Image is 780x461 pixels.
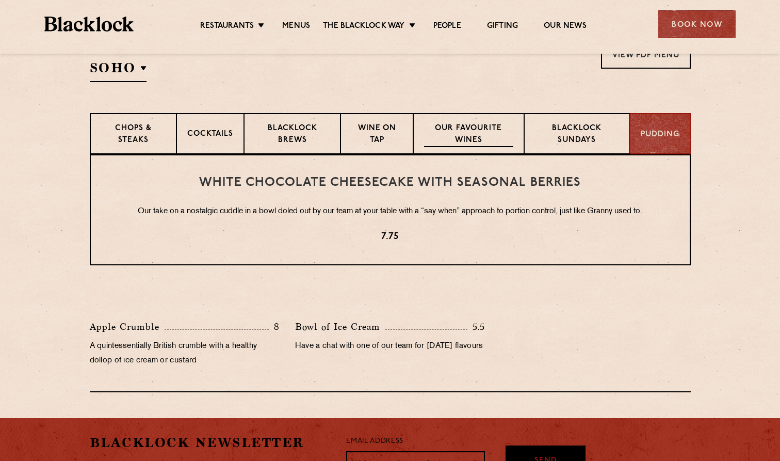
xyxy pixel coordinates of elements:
[641,129,679,141] p: Pudding
[90,434,331,452] h2: Blacklock Newsletter
[200,21,254,33] a: Restaurants
[90,320,165,334] p: Apple Crumble
[295,339,485,354] p: Have a chat with one of our team for [DATE] flavours
[323,21,404,33] a: The Blacklock Way
[282,21,310,33] a: Menus
[111,205,669,218] p: Our take on a nostalgic cuddle in a bowl doled out by our team at your table with a “say when” ap...
[346,436,403,448] label: Email Address
[187,129,233,141] p: Cocktails
[487,21,518,33] a: Gifting
[544,21,587,33] a: Our News
[90,59,147,82] h2: SOHO
[658,10,736,38] div: Book Now
[535,123,619,147] p: Blacklock Sundays
[44,17,134,31] img: BL_Textured_Logo-footer-cropped.svg
[90,339,280,368] p: A quintessentially British crumble with a healthy dollop of ice cream or custard
[351,123,402,147] p: Wine on Tap
[424,123,513,147] p: Our favourite wines
[433,21,461,33] a: People
[111,176,669,189] h3: White Chocolate Cheesecake with Seasonal Berries
[111,230,669,244] p: 7.75
[467,320,485,333] p: 5.5
[295,320,385,334] p: Bowl of Ice Cream
[255,123,330,147] p: Blacklock Brews
[101,123,166,147] p: Chops & Steaks
[269,320,280,333] p: 8
[601,40,691,69] a: View PDF Menu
